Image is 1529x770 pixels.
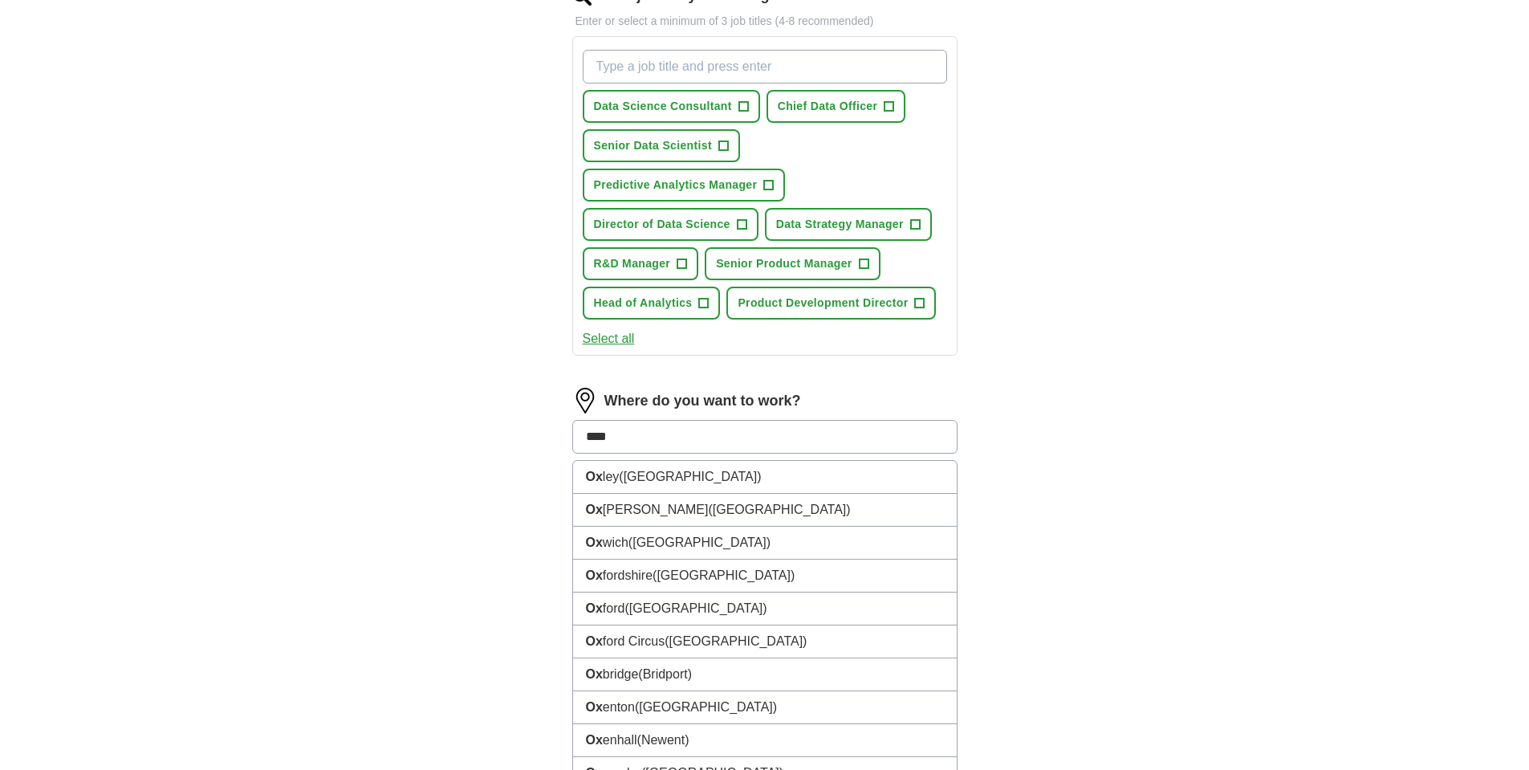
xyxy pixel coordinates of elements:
[619,470,761,483] span: ([GEOGRAPHIC_DATA])
[586,568,603,582] strong: Ox
[778,98,878,115] span: Chief Data Officer
[586,536,603,549] strong: Ox
[572,13,958,30] p: Enter or select a minimum of 3 job titles (4-8 recommended)
[586,470,603,483] strong: Ox
[573,691,957,724] li: enton
[583,90,760,123] button: Data Science Consultant
[583,169,786,202] button: Predictive Analytics Manager
[586,700,603,714] strong: Ox
[708,503,850,516] span: ([GEOGRAPHIC_DATA])
[594,177,758,194] span: Predictive Analytics Manager
[594,216,730,233] span: Director of Data Science
[573,461,957,494] li: ley
[583,329,635,348] button: Select all
[586,733,603,747] strong: Ox
[624,601,767,615] span: ([GEOGRAPHIC_DATA])
[594,137,712,154] span: Senior Data Scientist
[572,388,598,414] img: location.png
[573,494,957,527] li: [PERSON_NAME]
[583,208,758,241] button: Director of Data Science
[583,129,740,162] button: Senior Data Scientist
[594,295,693,312] span: Head of Analytics
[573,658,957,691] li: bridge
[573,593,957,625] li: ford
[705,247,880,280] button: Senior Product Manager
[586,601,603,615] strong: Ox
[573,625,957,658] li: ford Circus
[638,667,692,681] span: (Bridport)
[776,216,904,233] span: Data Strategy Manager
[573,724,957,757] li: enhall
[604,390,801,412] label: Where do you want to work?
[573,560,957,593] li: fordshire
[653,568,795,582] span: ([GEOGRAPHIC_DATA])
[738,295,908,312] span: Product Development Director
[594,255,671,272] span: R&D Manager
[594,98,732,115] span: Data Science Consultant
[635,700,777,714] span: ([GEOGRAPHIC_DATA])
[765,208,932,241] button: Data Strategy Manager
[586,503,603,516] strong: Ox
[665,634,807,648] span: ([GEOGRAPHIC_DATA])
[583,247,699,280] button: R&D Manager
[716,255,852,272] span: Senior Product Manager
[726,287,936,320] button: Product Development Director
[586,667,603,681] strong: Ox
[586,634,603,648] strong: Ox
[583,50,947,84] input: Type a job title and press enter
[573,527,957,560] li: wich
[767,90,906,123] button: Chief Data Officer
[637,733,689,747] span: (Newent)
[583,287,721,320] button: Head of Analytics
[628,536,771,549] span: ([GEOGRAPHIC_DATA])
